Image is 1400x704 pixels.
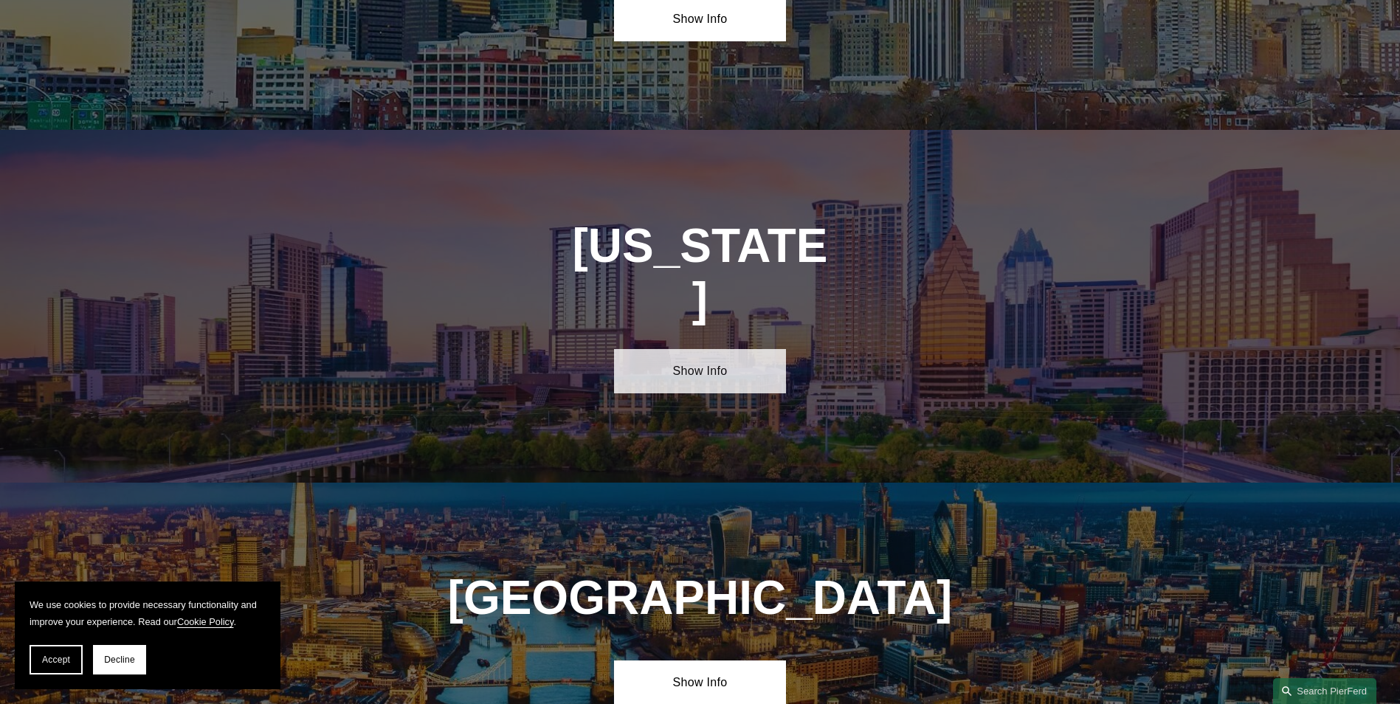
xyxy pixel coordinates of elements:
[42,655,70,665] span: Accept
[93,645,146,674] button: Decline
[177,616,234,627] a: Cookie Policy
[30,596,266,630] p: We use cookies to provide necessary functionality and improve your experience. Read our .
[1273,678,1376,704] a: Search this site
[571,219,830,327] h1: [US_STATE]
[104,655,135,665] span: Decline
[30,645,83,674] button: Accept
[15,582,280,689] section: Cookie banner
[614,349,786,393] a: Show Info
[442,571,959,625] h1: [GEOGRAPHIC_DATA]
